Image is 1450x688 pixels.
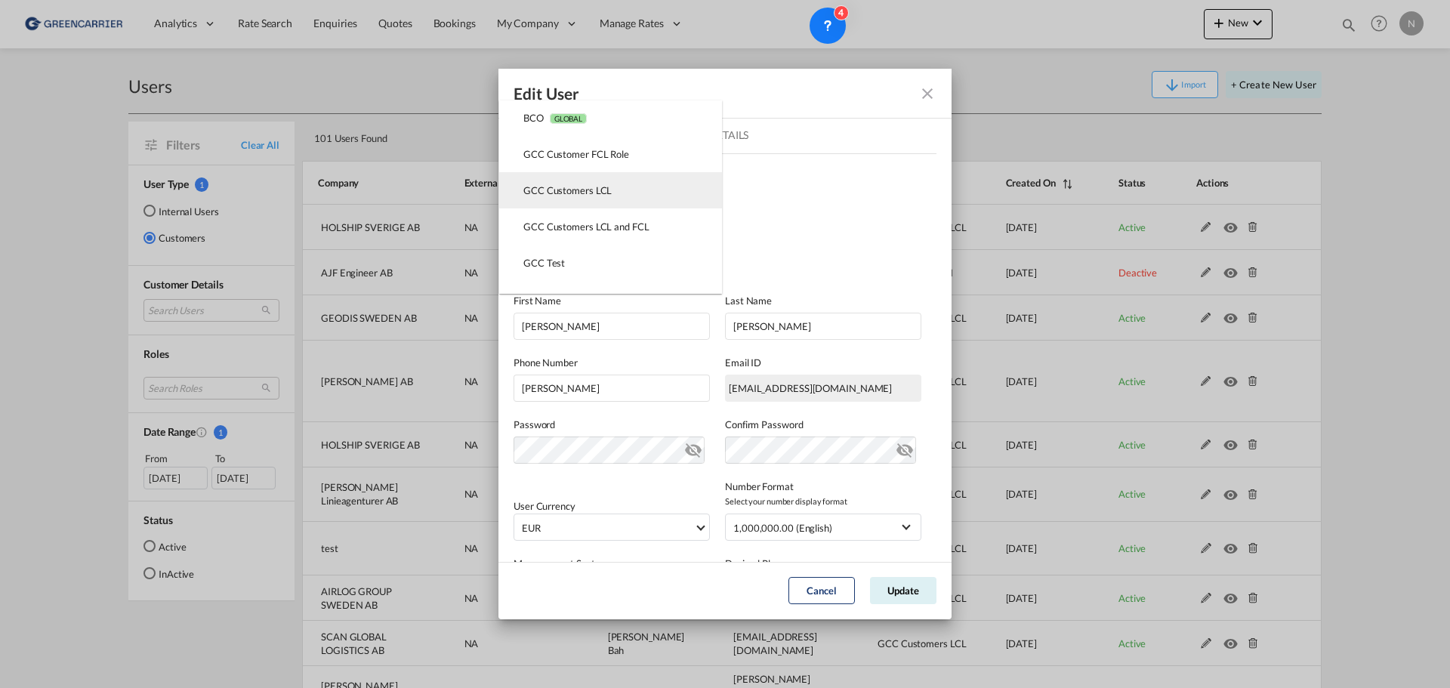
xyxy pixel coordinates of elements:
span: GLOBAL [550,113,587,124]
div: LCL TEST [523,292,565,306]
div: GCC Customers LCL [523,184,612,197]
div: BCO [523,111,587,125]
div: GCC Customers LCL and FCL [523,220,649,233]
div: GCC Customer FCL Role [523,147,629,161]
div: GCC Test [523,256,565,270]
